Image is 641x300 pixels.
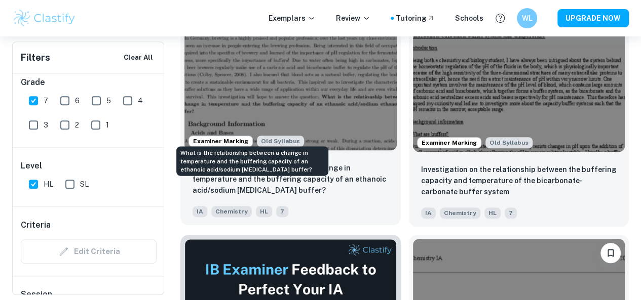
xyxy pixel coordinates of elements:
div: Starting from the May 2025 session, the Chemistry IA requirements have changed. It's OK to refer ... [485,137,533,148]
span: 2 [75,119,79,131]
span: Old Syllabus [485,137,533,148]
span: 4 [138,95,143,106]
span: Chemistry [440,207,480,219]
span: 7 [276,206,288,217]
p: What is the relationship between a change in temperature and the buffering capacity of an ethanoi... [193,162,389,196]
h6: WL [521,13,533,24]
span: 3 [44,119,48,131]
a: Tutoring [396,13,435,24]
span: Examiner Marking [418,138,481,147]
button: UPGRADE NOW [557,9,629,27]
span: HL [44,179,53,190]
span: HL [484,207,501,219]
p: Investigation on the relationship between the buffering capacity and temperature of the bicarbona... [421,164,617,197]
div: Starting from the May 2025 session, the Chemistry IA requirements have changed. It's OK to refer ... [257,136,304,147]
span: Examiner Marking [189,137,252,146]
a: Schools [455,13,483,24]
button: Clear All [121,50,156,65]
div: Criteria filters are unavailable when searching by topic [21,239,157,264]
span: IA [193,206,207,217]
span: HL [256,206,272,217]
span: Chemistry [211,206,252,217]
p: Review [336,13,370,24]
span: 7 [44,95,48,106]
span: IA [421,207,436,219]
div: What is the relationship between a change in temperature and the buffering capacity of an ethanoi... [176,146,328,176]
span: 5 [106,95,111,106]
h6: Level [21,160,157,172]
button: WL [517,8,537,28]
span: 1 [106,119,109,131]
h6: Grade [21,76,157,89]
span: 7 [505,207,517,219]
img: Clastify logo [12,8,77,28]
h6: Filters [21,51,50,65]
p: Exemplars [269,13,316,24]
span: SL [80,179,89,190]
span: 6 [75,95,80,106]
button: Help and Feedback [492,10,509,27]
span: Old Syllabus [257,136,304,147]
h6: Criteria [21,219,51,231]
button: Bookmark [600,243,621,263]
